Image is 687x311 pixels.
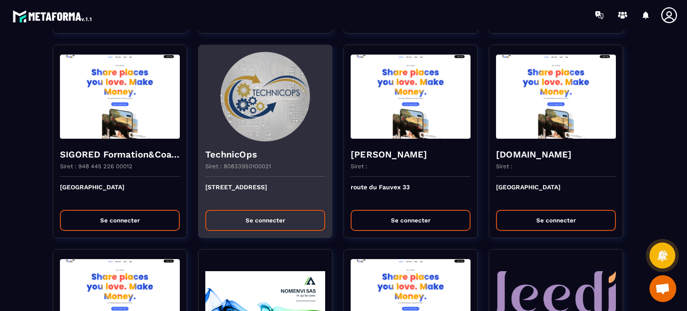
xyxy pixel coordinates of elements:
[60,52,180,141] img: funnel-background
[60,183,180,203] p: [GEOGRAPHIC_DATA]
[649,275,676,302] div: Ouvrir le chat
[496,52,616,141] img: funnel-background
[496,183,616,203] p: [GEOGRAPHIC_DATA]
[351,183,471,203] p: route du Fauvex 33
[351,52,471,141] img: funnel-background
[351,163,367,170] p: Siret :
[205,183,325,203] p: [STREET_ADDRESS]
[496,163,513,170] p: Siret :
[351,148,471,161] h4: [PERSON_NAME]
[205,148,325,161] h4: TechnicOps
[60,163,132,170] p: Siret : 948 445 226 00012
[351,210,471,231] button: Se connecter
[60,148,180,161] h4: SIGORED Formation&Coaching
[205,163,271,170] p: Siret : 80833950100021
[205,52,325,141] img: funnel-background
[13,8,93,24] img: logo
[60,210,180,231] button: Se connecter
[496,210,616,231] button: Se connecter
[496,148,616,161] h4: [DOMAIN_NAME]
[205,210,325,231] button: Se connecter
